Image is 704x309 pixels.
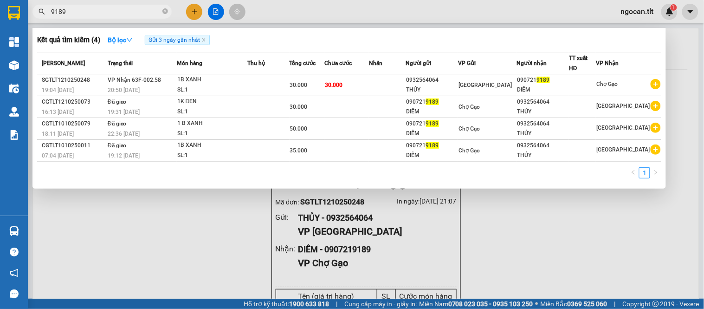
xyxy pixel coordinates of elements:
span: plus-circle [651,145,661,155]
span: Gửi 3 ngày gần nhất [145,35,210,45]
span: close-circle [162,7,168,16]
span: VP Nhận [596,60,619,66]
div: 0932564064 [517,119,569,129]
span: plus-circle [651,101,661,111]
span: [GEOGRAPHIC_DATA] [459,82,512,88]
div: SL: 1 [177,151,247,161]
div: DIỄM [517,85,569,95]
span: 19:04 [DATE] [42,87,74,93]
span: Nhãn [369,60,382,66]
span: plus-circle [651,79,661,89]
span: right [653,170,659,175]
span: [GEOGRAPHIC_DATA] [596,125,650,131]
div: 090721 [407,141,458,151]
span: notification [10,269,19,277]
div: Chợ Gạo [5,66,207,91]
span: 9189 [426,142,439,149]
span: Chợ Gạo [459,125,480,132]
span: plus-circle [651,123,661,133]
span: Chợ Gạo [459,147,480,154]
button: Bộ lọcdown [100,33,140,47]
span: Chưa cước [324,60,352,66]
span: 30.000 [290,82,308,88]
span: 18:11 [DATE] [42,131,74,137]
span: 19:31 [DATE] [108,109,140,115]
div: 1 B XANH [177,118,247,129]
span: 9189 [537,77,550,83]
div: CGTLT1210250073 [42,97,105,107]
input: Tìm tên, số ĐT hoặc mã đơn [51,7,161,17]
span: Chợ Gạo [459,104,480,110]
span: 07:04 [DATE] [42,152,74,159]
div: SL: 1 [177,85,247,95]
div: 1B XANH [177,140,247,151]
h3: Kết quả tìm kiếm ( 4 ) [37,35,100,45]
div: 0932564064 [407,75,458,85]
span: 30.000 [325,82,342,88]
span: 35.000 [290,147,308,154]
img: warehouse-icon [9,107,19,117]
img: warehouse-icon [9,84,19,93]
img: logo-vxr [8,6,20,20]
div: 090721 [517,75,569,85]
li: Previous Page [628,167,639,178]
span: search [39,8,45,15]
span: Tổng cước [290,60,316,66]
span: 19:12 [DATE] [108,152,140,159]
div: DIỄM [407,129,458,138]
div: THỦY [517,107,569,117]
span: 30.000 [290,104,308,110]
div: DIỄM [407,151,458,160]
div: THỦY [407,85,458,95]
div: 090721 [407,119,458,129]
span: 22:36 [DATE] [108,131,140,137]
div: 0932564064 [517,141,569,151]
div: THỦY [517,151,569,160]
div: 0932564064 [517,97,569,107]
span: Thu hộ [247,60,265,66]
div: 090721 [407,97,458,107]
span: 9189 [426,120,439,127]
div: THỦY [517,129,569,138]
button: right [650,167,661,178]
img: dashboard-icon [9,37,19,47]
div: SL: 1 [177,129,247,139]
a: 1 [639,168,650,178]
span: Người nhận [517,60,547,66]
li: Next Page [650,167,661,178]
span: question-circle [10,248,19,256]
button: left [628,167,639,178]
span: close [201,38,206,42]
div: CGTLT1010250011 [42,141,105,151]
span: Chợ Gạo [596,81,618,87]
div: 1K ĐEN [177,97,247,107]
span: [PERSON_NAME] [42,60,85,66]
span: 50.000 [290,125,308,132]
div: SGTLT1210250248 [42,75,105,85]
span: [GEOGRAPHIC_DATA] [596,146,650,153]
span: 9189 [426,99,439,105]
span: left [631,170,636,175]
span: close-circle [162,8,168,14]
span: VP Gửi [458,60,476,66]
div: SL: 1 [177,107,247,117]
span: [GEOGRAPHIC_DATA] [596,103,650,109]
span: Đã giao [108,120,127,127]
img: warehouse-icon [9,60,19,70]
span: Đã giao [108,99,127,105]
span: VP Nhận 63F-002.58 [108,77,161,83]
img: solution-icon [9,130,19,140]
div: CGTLT1010250079 [42,119,105,129]
text: CGTLT1210250086 [43,44,169,60]
span: down [126,37,133,43]
span: Món hàng [177,60,202,66]
span: Đã giao [108,142,127,149]
span: Trạng thái [108,60,133,66]
strong: Bộ lọc [108,36,133,44]
li: 1 [639,167,650,178]
span: Người gửi [406,60,432,66]
span: TT xuất HĐ [569,55,588,72]
img: warehouse-icon [9,226,19,236]
span: 20:50 [DATE] [108,87,140,93]
div: DIỄM [407,107,458,117]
